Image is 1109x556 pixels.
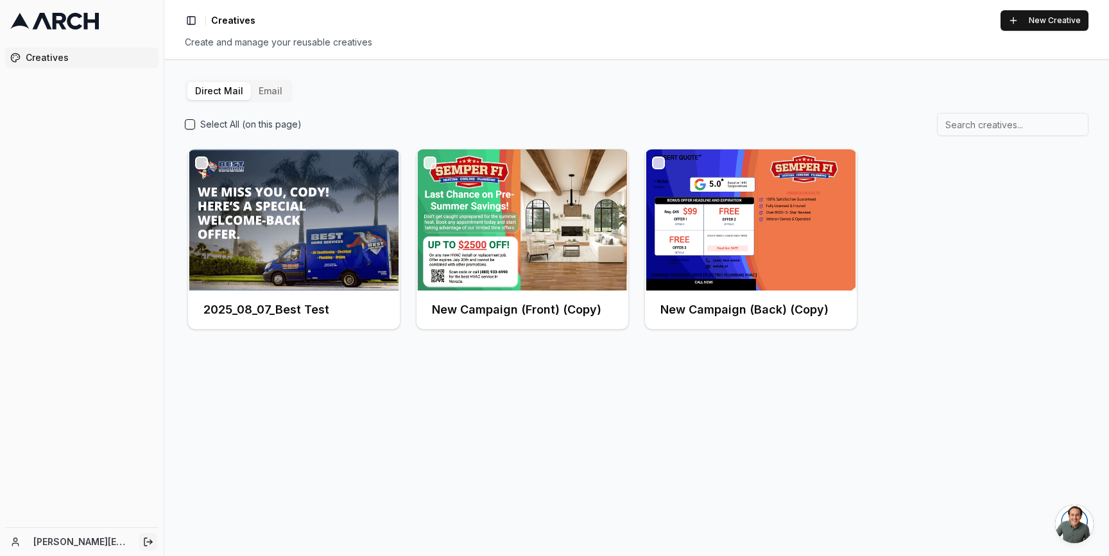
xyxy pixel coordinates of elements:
button: Log out [139,533,157,551]
a: [PERSON_NAME][EMAIL_ADDRESS][DOMAIN_NAME] [33,535,129,548]
img: Front creative for New Campaign (Front) (Copy) [417,149,628,291]
img: Front creative for 2025_08_07_Best Test [188,149,400,291]
h3: New Campaign (Front) (Copy) [432,301,601,319]
nav: breadcrumb [211,14,255,27]
a: Open chat [1055,505,1094,543]
a: Creatives [5,47,159,68]
button: Email [251,82,290,100]
label: Select All (on this page) [200,118,302,131]
h3: 2025_08_07_Best Test [203,301,329,319]
input: Search creatives... [937,113,1088,136]
h3: New Campaign (Back) (Copy) [660,301,829,319]
span: Creatives [26,51,153,64]
button: Direct Mail [187,82,251,100]
img: Front creative for New Campaign (Back) (Copy) [645,149,857,291]
div: Create and manage your reusable creatives [185,36,1088,49]
button: New Creative [1001,10,1088,31]
span: Creatives [211,14,255,27]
